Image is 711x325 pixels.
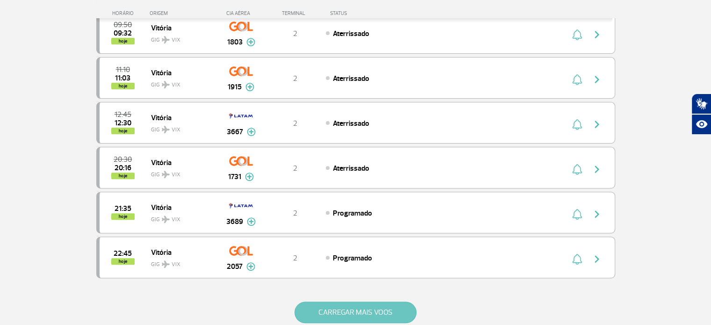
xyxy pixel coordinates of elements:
[114,156,132,163] span: 2025-09-30 20:30:00
[591,209,603,220] img: seta-direita-painel-voo.svg
[111,213,135,220] span: hoje
[293,74,297,83] span: 2
[572,253,582,265] img: sino-painel-voo.svg
[151,66,211,79] span: Vitória
[333,29,369,38] span: Aterrissado
[591,119,603,130] img: seta-direita-painel-voo.svg
[172,36,180,44] span: VIX
[162,171,170,178] img: destiny_airplane.svg
[325,10,402,16] div: STATUS
[151,111,211,123] span: Vitória
[162,81,170,88] img: destiny_airplane.svg
[151,121,211,134] span: GIG
[228,81,242,93] span: 1915
[115,120,131,126] span: 2025-09-30 12:30:00
[245,173,254,181] img: mais-info-painel-voo.svg
[591,74,603,85] img: seta-direita-painel-voo.svg
[245,83,254,91] img: mais-info-painel-voo.svg
[162,216,170,223] img: destiny_airplane.svg
[115,111,131,118] span: 2025-09-30 12:45:00
[691,94,711,114] button: Abrir tradutor de língua de sinais.
[572,74,582,85] img: sino-painel-voo.svg
[151,201,211,213] span: Vitória
[293,29,297,38] span: 2
[111,38,135,44] span: hoje
[247,217,256,226] img: mais-info-painel-voo.svg
[111,128,135,134] span: hoje
[333,119,369,128] span: Aterrissado
[591,164,603,175] img: seta-direita-painel-voo.svg
[172,126,180,134] span: VIX
[591,29,603,40] img: seta-direita-painel-voo.svg
[294,302,417,323] button: CARREGAR MAIS VOOS
[293,164,297,173] span: 2
[172,81,180,89] span: VIX
[116,66,130,73] span: 2025-09-30 11:10:00
[114,250,132,257] span: 2025-09-30 22:45:00
[227,36,243,48] span: 1803
[246,262,255,271] img: mais-info-painel-voo.svg
[115,205,131,212] span: 2025-09-30 21:35:00
[572,29,582,40] img: sino-painel-voo.svg
[333,74,369,83] span: Aterrissado
[111,173,135,179] span: hoje
[333,209,372,218] span: Programado
[572,209,582,220] img: sino-painel-voo.svg
[111,83,135,89] span: hoje
[151,166,211,179] span: GIG
[691,114,711,135] button: Abrir recursos assistivos.
[247,128,256,136] img: mais-info-painel-voo.svg
[151,255,211,269] span: GIG
[228,171,241,182] span: 1731
[151,76,211,89] span: GIG
[162,36,170,43] img: destiny_airplane.svg
[115,75,130,81] span: 2025-09-30 11:03:53
[151,156,211,168] span: Vitória
[226,216,243,227] span: 3689
[114,22,132,28] span: 2025-09-30 09:50:00
[150,10,218,16] div: ORIGEM
[162,126,170,133] img: destiny_airplane.svg
[114,30,132,36] span: 2025-09-30 09:32:00
[111,258,135,265] span: hoje
[265,10,325,16] div: TERMINAL
[172,216,180,224] span: VIX
[99,10,150,16] div: HORÁRIO
[151,22,211,34] span: Vitória
[691,94,711,135] div: Plugin de acessibilidade da Hand Talk.
[293,209,297,218] span: 2
[151,31,211,44] span: GIG
[115,165,131,171] span: 2025-09-30 20:16:12
[333,164,369,173] span: Aterrissado
[333,253,372,263] span: Programado
[227,261,243,272] span: 2057
[293,119,297,128] span: 2
[151,210,211,224] span: GIG
[218,10,265,16] div: CIA AÉREA
[172,171,180,179] span: VIX
[591,253,603,265] img: seta-direita-painel-voo.svg
[293,253,297,263] span: 2
[172,260,180,269] span: VIX
[572,164,582,175] img: sino-painel-voo.svg
[246,38,255,46] img: mais-info-painel-voo.svg
[572,119,582,130] img: sino-painel-voo.svg
[162,260,170,268] img: destiny_airplane.svg
[227,126,243,137] span: 3667
[151,246,211,258] span: Vitória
